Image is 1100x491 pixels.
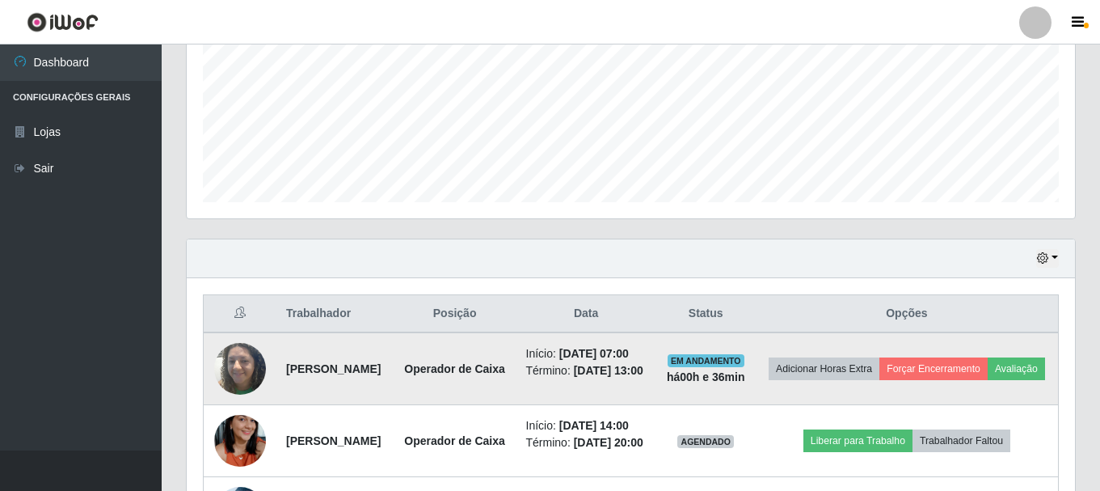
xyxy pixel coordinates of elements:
[988,358,1045,380] button: Avaliação
[404,434,505,447] strong: Operador de Caixa
[276,295,394,333] th: Trabalhador
[667,370,745,383] strong: há 00 h e 36 min
[526,417,647,434] li: Início:
[286,362,381,375] strong: [PERSON_NAME]
[879,358,988,380] button: Forçar Encerramento
[656,295,756,333] th: Status
[214,334,266,403] img: 1736128144098.jpeg
[769,358,879,380] button: Adicionar Horas Extra
[677,435,734,448] span: AGENDADO
[756,295,1059,333] th: Opções
[27,12,99,32] img: CoreUI Logo
[559,347,629,360] time: [DATE] 07:00
[526,345,647,362] li: Início:
[668,354,744,367] span: EM ANDAMENTO
[526,362,647,379] li: Término:
[394,295,516,333] th: Posição
[526,434,647,451] li: Término:
[912,430,1010,452] button: Trabalhador Faltou
[404,362,505,375] strong: Operador de Caixa
[559,419,629,432] time: [DATE] 14:00
[286,434,381,447] strong: [PERSON_NAME]
[516,295,656,333] th: Data
[574,436,643,449] time: [DATE] 20:00
[574,364,643,377] time: [DATE] 13:00
[803,430,912,452] button: Liberar para Trabalho
[214,395,266,487] img: 1704159862807.jpeg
